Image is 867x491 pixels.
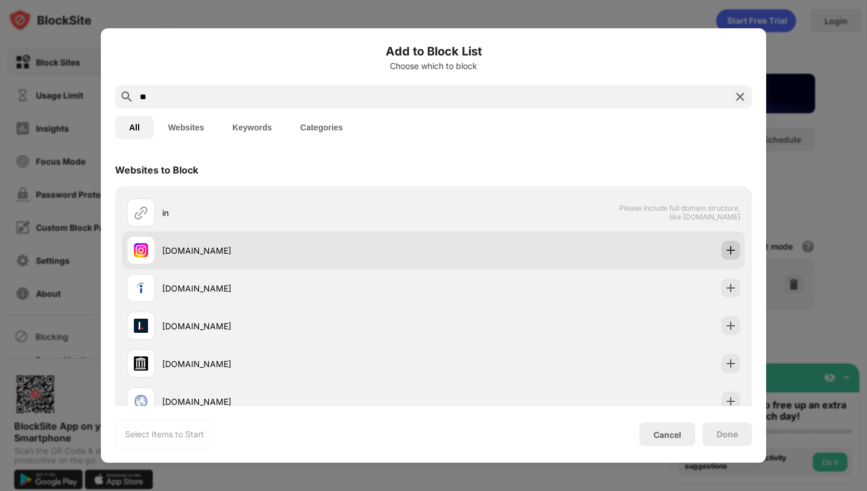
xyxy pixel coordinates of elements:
div: [DOMAIN_NAME] [162,282,433,294]
div: Websites to Block [115,164,198,176]
img: favicons [134,356,148,371]
div: in [162,207,433,219]
span: Please include full domain structure, like [DOMAIN_NAME] [619,204,740,221]
div: Cancel [653,430,681,440]
div: [DOMAIN_NAME] [162,358,433,370]
img: url.svg [134,205,148,220]
img: favicons [134,319,148,333]
img: favicons [134,394,148,408]
div: Choose which to block [115,61,752,71]
div: [DOMAIN_NAME] [162,395,433,408]
button: All [115,116,154,139]
img: search-close [733,90,747,104]
img: search.svg [120,90,134,104]
img: favicons [134,243,148,257]
h6: Add to Block List [115,42,752,60]
button: Keywords [218,116,286,139]
button: Websites [154,116,218,139]
div: [DOMAIN_NAME] [162,320,433,332]
button: Categories [286,116,357,139]
div: Select Items to Start [125,428,204,440]
img: favicons [134,281,148,295]
div: [DOMAIN_NAME] [162,244,433,257]
div: Done [717,430,738,439]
